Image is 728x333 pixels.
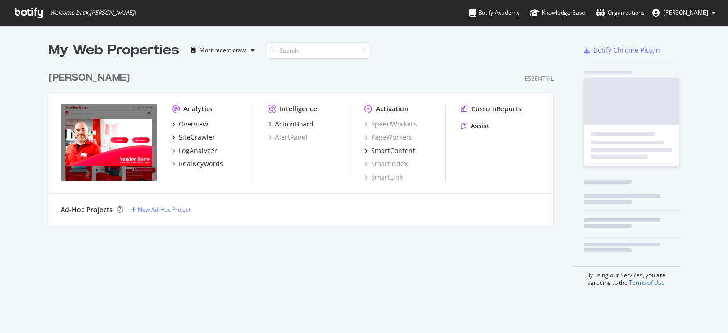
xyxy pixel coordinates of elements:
[584,45,660,55] a: Botify Chrome Plugin
[471,104,522,114] div: CustomReports
[172,159,223,169] a: RealKeywords
[187,43,258,58] button: Most recent crawl
[376,104,409,114] div: Activation
[172,133,215,142] a: SiteCrawler
[183,104,213,114] div: Analytics
[200,47,247,53] div: Most recent crawl
[49,71,130,85] div: [PERSON_NAME]
[364,159,408,169] a: SmartIndex
[49,60,561,225] div: grid
[131,206,191,214] a: New Ad-Hoc Project
[364,172,403,182] a: SmartLink
[268,119,314,129] a: ActionBoard
[471,121,490,131] div: Assist
[364,119,417,129] a: SpeedWorkers
[50,9,136,17] span: Welcome back, [PERSON_NAME] !
[664,9,708,17] span: Harold Simonart
[525,74,554,82] div: Essential
[179,159,223,169] div: RealKeywords
[172,119,208,129] a: Overview
[61,205,113,215] div: Ad-Hoc Projects
[266,42,370,59] input: Search
[364,146,415,155] a: SmartContent
[593,45,660,55] div: Botify Chrome Plugin
[461,104,522,114] a: CustomReports
[268,133,308,142] a: AlertPanel
[138,206,191,214] div: New Ad-Hoc Project
[49,71,134,85] a: [PERSON_NAME]
[179,146,217,155] div: LogAnalyzer
[275,119,314,129] div: ActionBoard
[461,121,490,131] a: Assist
[179,133,215,142] div: SiteCrawler
[530,8,585,18] div: Knowledge Base
[596,8,645,18] div: Organizations
[179,119,208,129] div: Overview
[629,279,664,287] a: Terms of Use
[364,133,412,142] a: PageWorkers
[172,146,217,155] a: LogAnalyzer
[469,8,519,18] div: Botify Academy
[371,146,415,155] div: SmartContent
[572,266,679,287] div: By using our Services, you are agreeing to the
[280,104,317,114] div: Intelligence
[61,104,157,181] img: www.vandenborre.be/
[49,41,179,60] div: My Web Properties
[645,5,723,20] button: [PERSON_NAME]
